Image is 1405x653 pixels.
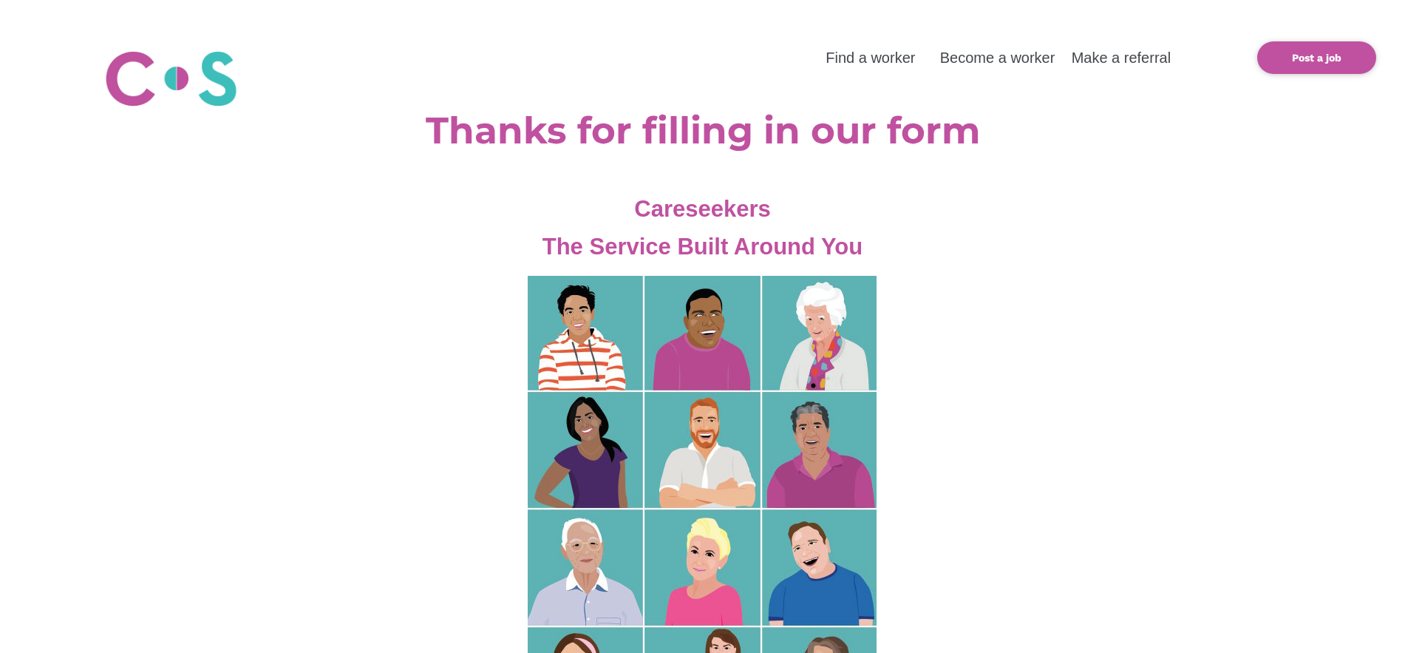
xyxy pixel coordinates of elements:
a: Post a job [1257,41,1376,74]
a: Make a referral [1072,50,1171,66]
a: Find a worker [826,50,915,66]
span: Careseekers The Service Built Around You [542,196,863,260]
b: Thanks for filling in our form [426,108,980,153]
b: Post a job [1292,52,1341,64]
a: Become a worker [940,50,1055,66]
